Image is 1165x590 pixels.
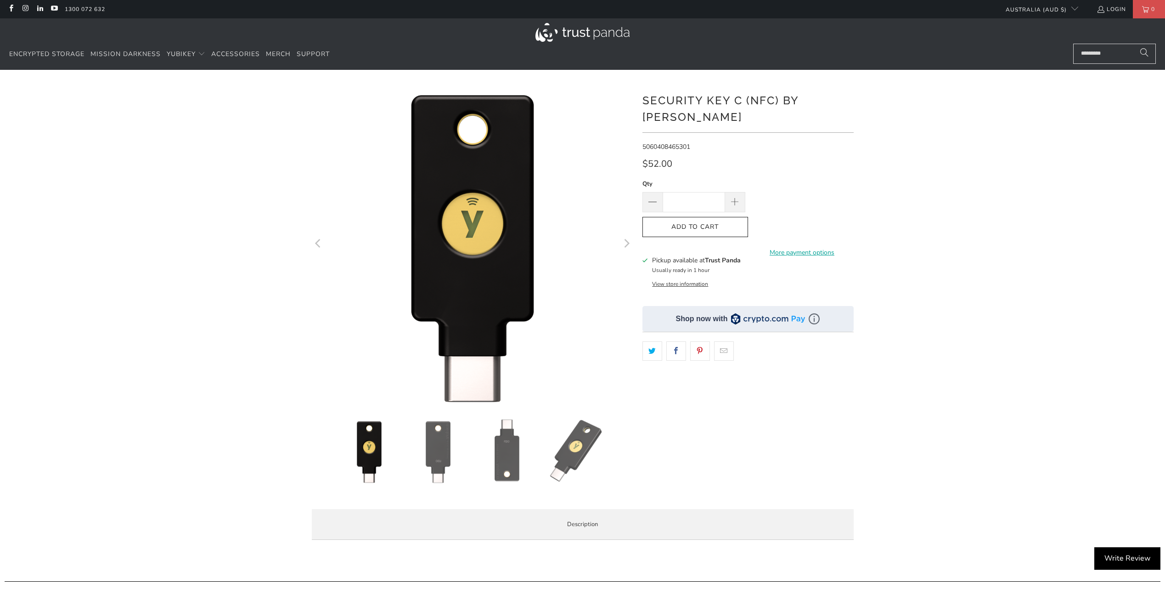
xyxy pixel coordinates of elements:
[90,44,161,65] a: Mission Darkness
[266,44,291,65] a: Merch
[65,4,105,14] a: 1300 072 632
[1097,4,1126,14] a: Login
[21,6,29,13] a: Trust Panda Australia on Instagram
[751,248,854,258] a: More payment options
[475,419,539,483] img: Security Key C (NFC) by Yubico - Trust Panda
[642,91,854,125] h1: Security Key C (NFC) by [PERSON_NAME]
[1133,44,1156,64] button: Search
[544,419,608,483] img: Security Key C (NFC) by Yubico - Trust Panda
[666,341,686,361] a: Share this on Facebook
[36,6,44,13] a: Trust Panda Australia on LinkedIn
[312,84,633,405] a: Security Key C (NFC) by Yubico - Trust Panda
[312,509,854,540] label: Description
[652,267,709,274] small: Usually ready in 1 hour
[705,256,741,265] b: Trust Panda
[297,44,330,65] a: Support
[406,419,470,483] img: Security Key C (NFC) by Yubico - Trust Panda
[9,50,84,58] span: Encrypted Storage
[211,44,260,65] a: Accessories
[297,50,330,58] span: Support
[642,217,748,238] button: Add to Cart
[7,6,15,13] a: Trust Panda Australia on Facebook
[1094,547,1160,570] div: Write Review
[652,255,741,265] h3: Pickup available at
[690,341,710,361] a: Share this on Pinterest
[652,223,738,231] span: Add to Cart
[642,341,662,361] a: Share this on Twitter
[9,44,84,65] a: Encrypted Storage
[1073,44,1156,64] input: Search...
[676,314,728,324] div: Shop now with
[9,44,330,65] nav: Translation missing: en.navigation.header.main_nav
[266,50,291,58] span: Merch
[90,50,161,58] span: Mission Darkness
[642,179,745,189] label: Qty
[50,6,58,13] a: Trust Panda Australia on YouTube
[642,158,672,170] span: $52.00
[535,23,630,42] img: Trust Panda Australia
[211,50,260,58] span: Accessories
[167,44,205,65] summary: YubiKey
[337,419,401,483] img: Security Key C (NFC) by Yubico - Trust Panda
[619,84,634,405] button: Next
[714,341,734,361] a: Email this to a friend
[311,84,326,405] button: Previous
[652,280,708,288] button: View store information
[642,142,690,151] span: 5060408465301
[167,50,196,58] span: YubiKey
